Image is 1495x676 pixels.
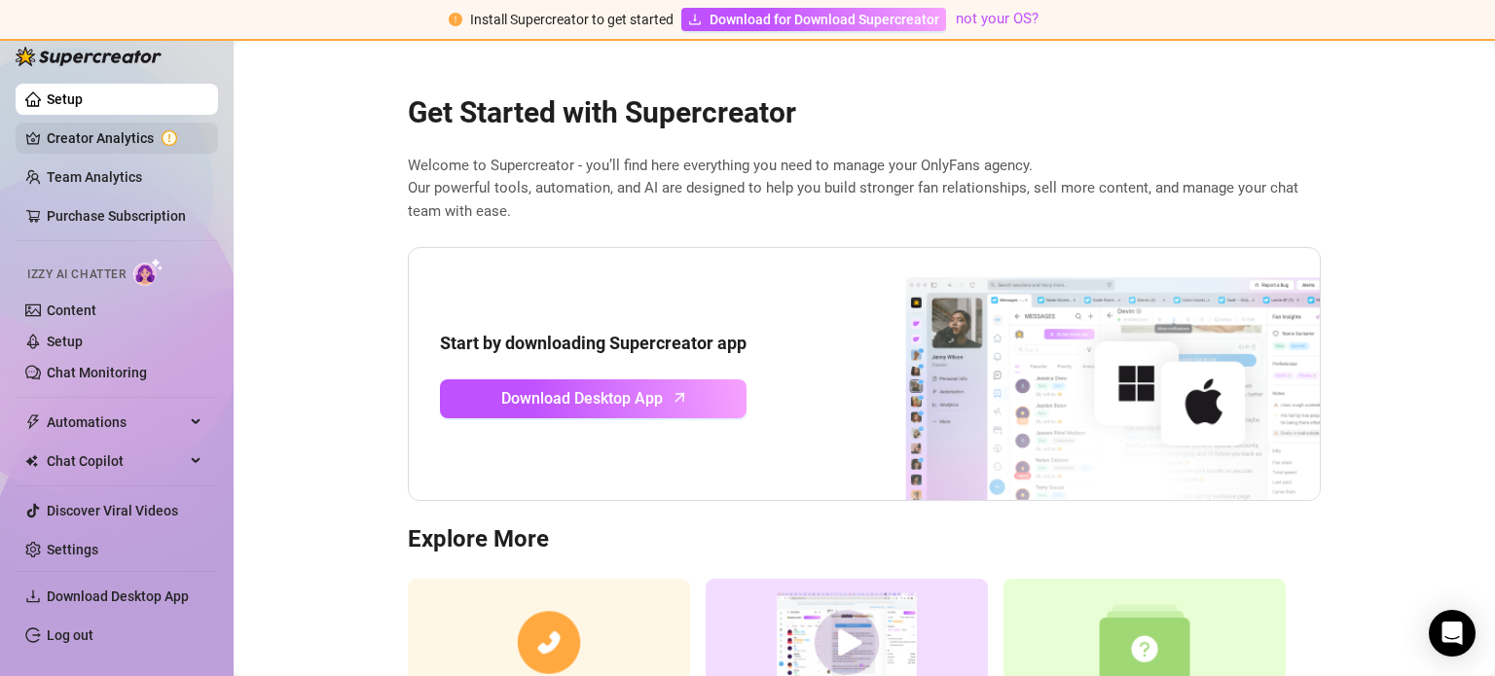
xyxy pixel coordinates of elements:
img: AI Chatter [133,258,164,286]
span: Automations [47,407,185,438]
a: Creator Analytics exclamation-circle [47,123,202,154]
span: Download for Download Supercreator [710,9,939,30]
a: Content [47,302,96,318]
span: Welcome to Supercreator - you’ll find here everything you need to manage your OnlyFans agency. Ou... [408,155,1321,224]
span: download [25,588,41,604]
span: Download Desktop App [501,386,663,410]
img: logo-BBDzfeDw.svg [16,47,162,66]
a: Setup [47,334,83,349]
a: Setup [47,91,83,107]
span: download [688,13,702,26]
span: Chat Copilot [47,445,185,477]
strong: Start by downloading Supercreator app [440,333,747,353]
a: Chat Monitoring [47,365,147,380]
h2: Get Started with Supercreator [408,94,1321,131]
a: not your OS? [956,10,1039,27]
a: Purchase Subscription [47,200,202,231]
span: arrow-up [669,386,691,409]
img: download app [833,248,1320,501]
span: Izzy AI Chatter [27,266,126,284]
span: Install Supercreator to get started [470,12,674,27]
a: Discover Viral Videos [47,503,178,518]
span: exclamation-circle [449,13,462,26]
div: Open Intercom Messenger [1429,610,1476,657]
h3: Explore More [408,524,1321,555]
a: Settings [47,542,98,557]
a: Download Desktop Apparrow-up [440,379,747,418]
img: Chat Copilot [25,454,38,468]
span: Download Desktop App [47,588,189,604]
a: Download for Download Supercreator [681,8,946,31]
a: Team Analytics [47,169,142,185]
span: thunderbolt [25,414,41,430]
a: Log out [47,627,93,643]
